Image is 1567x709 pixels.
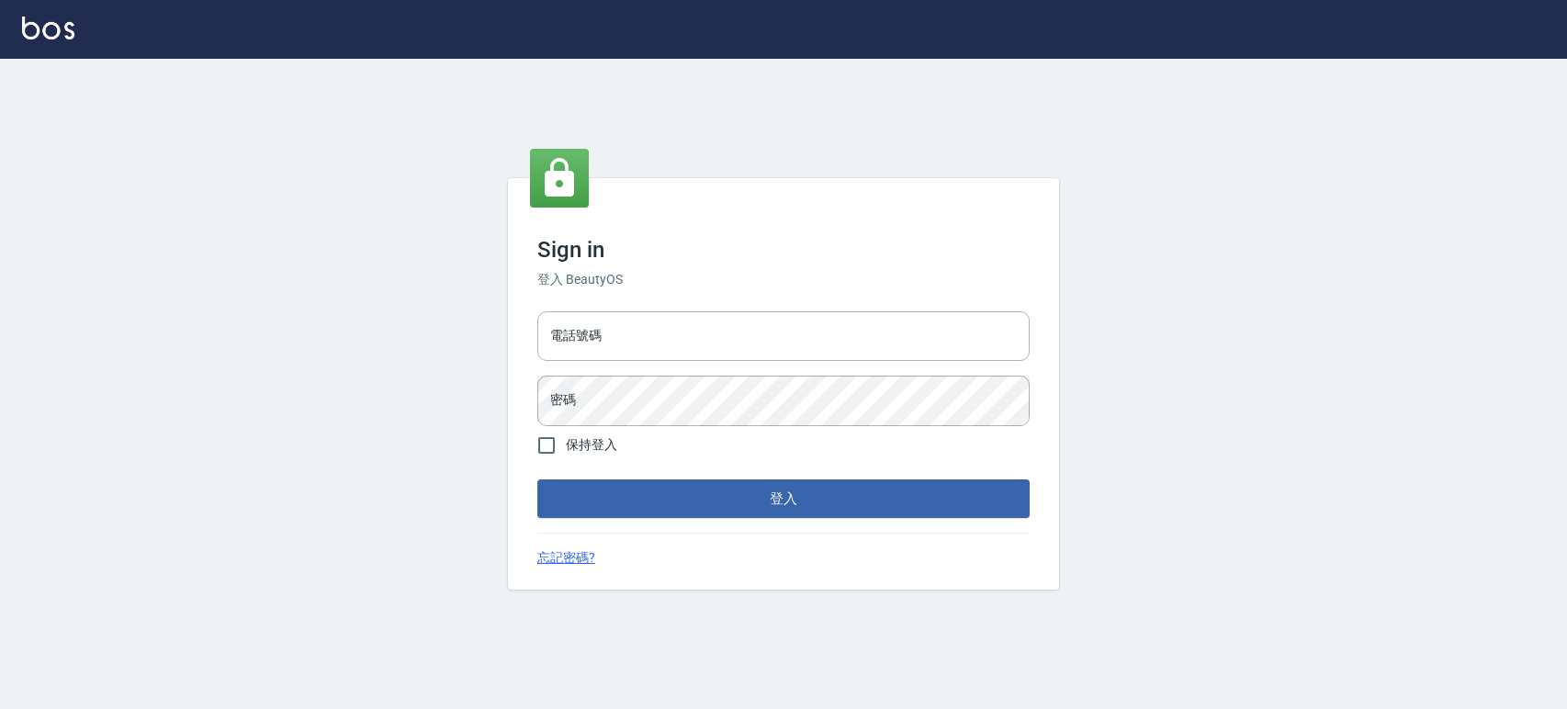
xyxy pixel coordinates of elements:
button: 登入 [537,479,1030,518]
span: 保持登入 [566,435,617,455]
img: Logo [22,17,74,39]
h6: 登入 BeautyOS [537,270,1030,289]
a: 忘記密碼? [537,548,595,568]
h3: Sign in [537,237,1030,263]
